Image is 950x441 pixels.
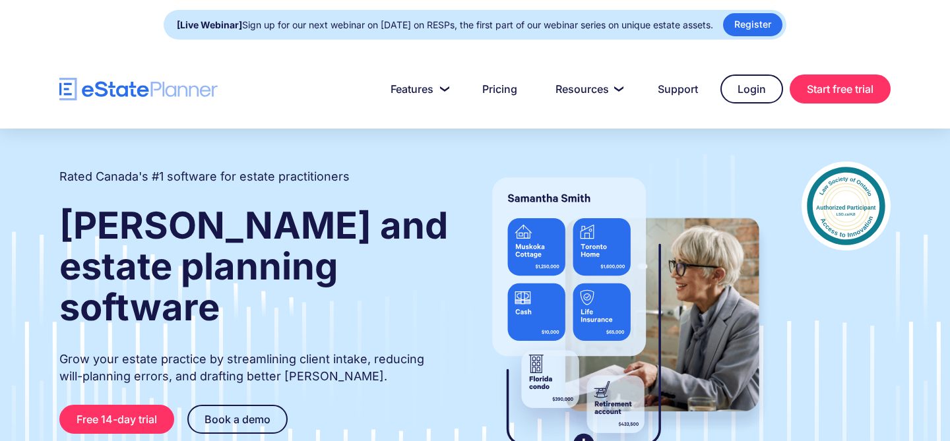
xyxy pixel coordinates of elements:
[59,168,350,185] h2: Rated Canada's #1 software for estate practitioners
[187,405,288,434] a: Book a demo
[642,76,714,102] a: Support
[59,351,450,385] p: Grow your estate practice by streamlining client intake, reducing will-planning errors, and draft...
[177,19,242,30] strong: [Live Webinar]
[790,74,891,103] a: Start free trial
[59,203,448,330] strong: [PERSON_NAME] and estate planning software
[59,78,218,101] a: home
[375,76,460,102] a: Features
[59,405,174,434] a: Free 14-day trial
[540,76,635,102] a: Resources
[723,13,782,36] a: Register
[177,16,713,34] div: Sign up for our next webinar on [DATE] on RESPs, the first part of our webinar series on unique e...
[466,76,533,102] a: Pricing
[720,74,783,103] a: Login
